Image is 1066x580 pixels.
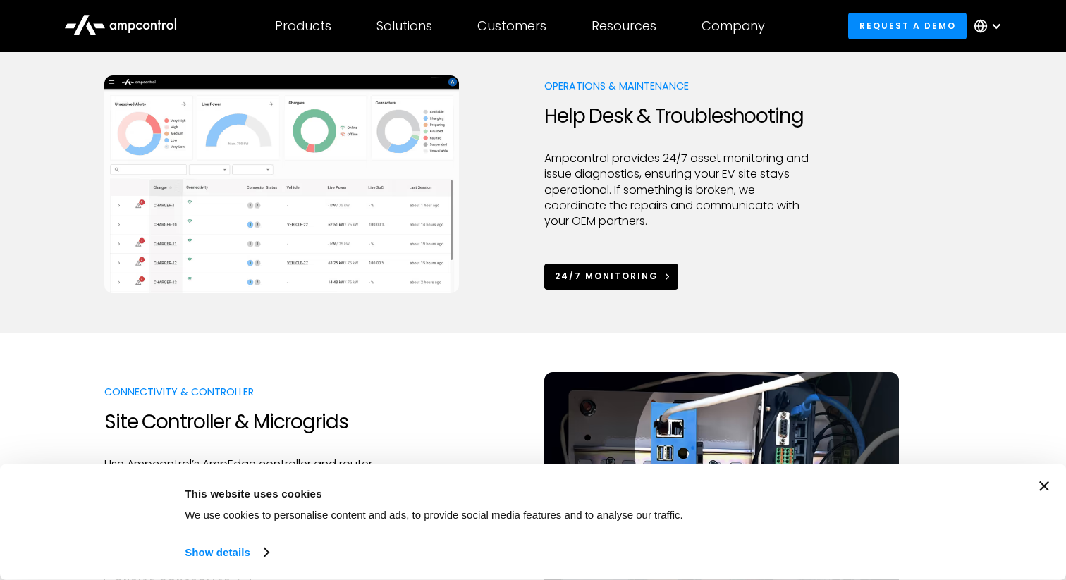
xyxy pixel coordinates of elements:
[848,13,967,39] a: Request a demo
[811,481,1013,522] button: Okay
[544,79,816,93] p: Operations & Maintenance
[275,18,331,34] div: Products
[555,270,658,283] div: 24/7 Monitoring
[592,18,656,34] div: Resources
[376,18,432,34] div: Solutions
[185,509,683,521] span: We use cookies to personalise content and ads, to provide social media features and to analyse ou...
[1039,481,1049,491] button: Close banner
[104,410,376,434] h2: Site Controller & Microgrids
[544,151,816,230] p: Ampcontrol provides 24/7 asset monitoring and issue diagnostics, ensuring your EV site stays oper...
[702,18,765,34] div: Company
[185,542,268,563] a: Show details
[185,485,780,502] div: This website uses cookies
[477,18,546,34] div: Customers
[104,457,376,536] p: Use Ampcontrol’s AmpEdge controller and router solutions to stay operational during internet outa...
[104,75,459,294] img: Ampcontrol EV charging management system for on time departure
[104,385,376,399] p: Connectivity & Controller
[544,104,816,128] h2: Help Desk & Troubleshooting
[544,264,678,290] a: 24/7 Monitoring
